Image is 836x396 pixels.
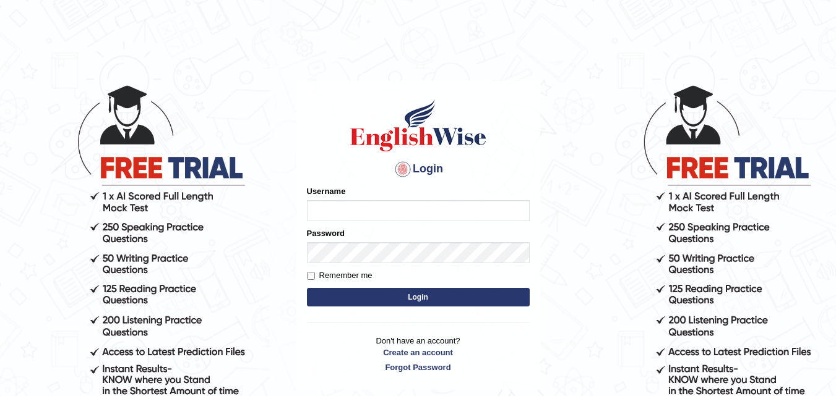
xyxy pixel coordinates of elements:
[307,335,530,373] p: Don't have an account?
[307,227,345,239] label: Password
[307,272,315,280] input: Remember me
[307,288,530,306] button: Login
[307,159,530,179] h4: Login
[307,185,346,197] label: Username
[307,361,530,373] a: Forgot Password
[348,98,489,153] img: Logo of English Wise sign in for intelligent practice with AI
[307,269,373,282] label: Remember me
[307,347,530,358] a: Create an account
